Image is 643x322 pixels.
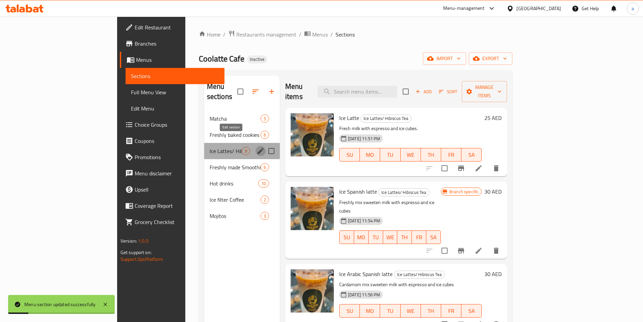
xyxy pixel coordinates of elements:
[342,150,357,160] span: SU
[345,135,383,142] span: [DATE] 11:51 PM
[261,116,269,122] span: 5
[441,304,461,318] button: FR
[360,115,411,123] div: Ice Lattes/ Hibiscus Tea
[336,30,355,39] span: Sections
[464,306,479,316] span: SA
[299,30,301,39] li: /
[126,68,224,84] a: Sections
[199,51,244,66] span: Coolatte Cafe
[259,180,269,187] span: 10
[371,232,380,242] span: TU
[120,248,152,257] span: Get support on:
[339,187,377,197] span: Ice Spanish latte
[474,54,507,63] span: export
[421,304,441,318] button: TH
[403,150,418,160] span: WE
[210,115,261,123] div: Matcha
[383,230,398,244] button: WE
[414,232,424,242] span: FR
[443,4,485,13] div: Menu-management
[339,113,359,123] span: Ice Latte
[484,187,502,196] h6: 30 AED
[383,306,398,316] span: TU
[135,23,219,31] span: Edit Restaurant
[138,237,149,245] span: 1.0.0
[261,212,269,220] div: items
[291,187,334,230] img: Ice Spanish latte
[131,72,219,80] span: Sections
[632,5,634,12] span: a
[120,255,163,264] a: Support.OpsPlatform
[379,189,429,196] span: Ice Lattes/ Hibiscus Tea
[204,108,280,227] nav: Menu sections
[403,306,418,316] span: WE
[339,280,482,289] p: Cardamom mix sweeten milk with espresso and ice cubes
[475,247,483,255] a: Edit menu item
[256,146,266,156] button: edit
[380,304,400,318] button: TU
[261,196,269,204] div: items
[475,164,483,172] a: Edit menu item
[210,179,258,188] span: Hot drinks
[428,54,461,63] span: import
[363,306,377,316] span: MO
[199,30,513,39] nav: breadcrumb
[210,212,261,220] span: Mojitos
[210,163,261,171] span: Freshly made Smoothies
[354,230,369,244] button: MO
[342,306,357,316] span: SU
[120,35,224,52] a: Branches
[401,304,421,318] button: WE
[484,113,502,123] h6: 25 AED
[247,56,267,62] span: Inactive
[131,88,219,96] span: Full Menu View
[210,131,261,139] span: Freshly baked cookies
[461,304,482,318] button: SA
[204,208,280,224] div: Mojitos3
[210,147,242,155] span: Ice Lattes/ Hibiscus Tea
[228,30,296,39] a: Restaurants management
[401,148,421,162] button: WE
[361,115,411,122] span: Ice Lattes/ Hibiscus Tea
[247,55,267,64] div: Inactive
[120,198,224,214] a: Coverage Report
[120,19,224,35] a: Edit Restaurant
[429,232,438,242] span: SA
[516,5,561,12] div: [GEOGRAPHIC_DATA]
[397,230,412,244] button: TH
[236,30,296,39] span: Restaurants management
[488,160,504,176] button: delete
[453,160,469,176] button: Branch-specific-item
[441,148,461,162] button: FR
[414,88,433,96] span: Add
[380,148,400,162] button: TU
[437,161,452,175] span: Select to update
[339,198,441,215] p: Freshly mix sweeten milk with espresso and ice cubes
[464,150,479,160] span: SA
[330,30,333,39] li: /
[210,196,261,204] span: Ice filter Coffee
[120,117,224,133] a: Choice Groups
[437,244,452,258] span: Select to update
[386,232,395,242] span: WE
[120,165,224,181] a: Menu disclaimer
[383,150,398,160] span: TU
[304,30,328,39] a: Menus
[378,188,429,196] div: Ice Lattes/ Hibiscus Tea
[135,40,219,48] span: Branches
[345,218,383,224] span: [DATE] 11:54 PM
[444,150,459,160] span: FR
[120,52,224,68] a: Menus
[424,306,438,316] span: TH
[363,150,377,160] span: MO
[339,148,360,162] button: SU
[233,84,247,99] span: Select all sections
[339,230,354,244] button: SU
[360,148,380,162] button: MO
[24,301,96,308] div: Menu section updated successfully
[135,153,219,161] span: Promotions
[467,83,502,100] span: Manage items
[204,110,280,127] div: Matcha5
